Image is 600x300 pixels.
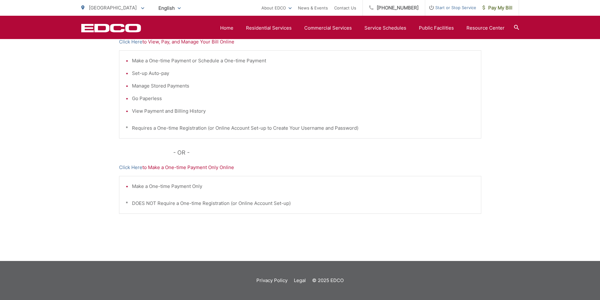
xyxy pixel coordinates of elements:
a: Resource Center [466,24,505,32]
a: Service Schedules [364,24,406,32]
li: Manage Stored Payments [132,82,475,90]
a: Commercial Services [304,24,352,32]
a: Home [220,24,233,32]
a: About EDCO [261,4,292,12]
p: to View, Pay, and Manage Your Bill Online [119,38,481,46]
a: Legal [294,277,306,284]
p: © 2025 EDCO [312,277,344,284]
p: to Make a One-time Payment Only Online [119,164,481,171]
a: Residential Services [246,24,292,32]
li: Make a One-time Payment or Schedule a One-time Payment [132,57,475,65]
span: [GEOGRAPHIC_DATA] [89,5,137,11]
a: Contact Us [334,4,356,12]
a: Click Here [119,38,142,46]
span: English [154,3,186,14]
a: Click Here [119,164,142,171]
li: Go Paperless [132,95,475,102]
a: News & Events [298,4,328,12]
li: View Payment and Billing History [132,107,475,115]
p: * DOES NOT Require a One-time Registration (or Online Account Set-up) [126,200,475,207]
a: EDCD logo. Return to the homepage. [81,24,141,32]
span: Pay My Bill [483,4,512,12]
p: - OR - [173,148,481,157]
a: Privacy Policy [256,277,288,284]
li: Make a One-time Payment Only [132,183,475,190]
p: * Requires a One-time Registration (or Online Account Set-up to Create Your Username and Password) [126,124,475,132]
li: Set-up Auto-pay [132,70,475,77]
a: Public Facilities [419,24,454,32]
